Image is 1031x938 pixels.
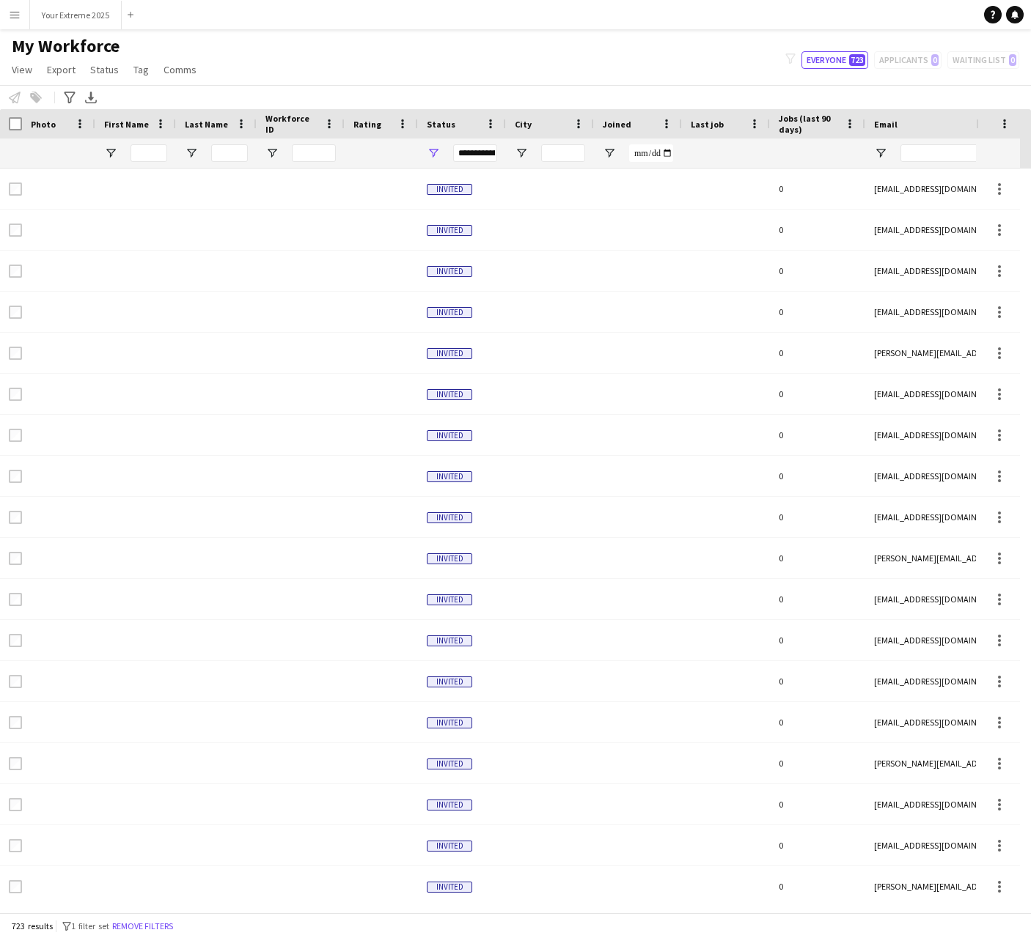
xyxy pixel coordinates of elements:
[770,415,865,455] div: 0
[515,119,532,130] span: City
[770,374,865,414] div: 0
[770,456,865,496] div: 0
[104,119,149,130] span: First Name
[9,224,22,237] input: Row Selection is disabled for this row (unchecked)
[515,147,528,160] button: Open Filter Menu
[104,147,117,160] button: Open Filter Menu
[185,119,228,130] span: Last Name
[770,210,865,250] div: 0
[211,144,248,162] input: Last Name Filter Input
[427,635,472,646] span: Invited
[71,920,109,931] span: 1 filter set
[770,866,865,906] div: 0
[9,306,22,319] input: Row Selection is disabled for this row (unchecked)
[9,839,22,852] input: Row Selection is disabled for this row (unchecked)
[770,292,865,332] div: 0
[603,147,616,160] button: Open Filter Menu
[9,182,22,196] input: Row Selection is disabled for this row (unchecked)
[770,702,865,742] div: 0
[82,89,100,106] app-action-btn: Export XLSX
[427,512,472,523] span: Invited
[770,620,865,660] div: 0
[691,119,724,130] span: Last job
[603,119,631,130] span: Joined
[770,251,865,291] div: 0
[9,757,22,770] input: Row Selection is disabled for this row (unchecked)
[61,89,78,106] app-action-btn: Advanced filters
[9,388,22,401] input: Row Selection is disabled for this row (unchecked)
[9,675,22,688] input: Row Selection is disabled for this row (unchecked)
[265,147,279,160] button: Open Filter Menu
[770,661,865,701] div: 0
[9,347,22,360] input: Row Selection is disabled for this row (unchecked)
[770,784,865,824] div: 0
[427,147,440,160] button: Open Filter Menu
[427,758,472,769] span: Invited
[9,429,22,442] input: Row Selection is disabled for this row (unchecked)
[292,144,336,162] input: Workforce ID Filter Input
[9,880,22,893] input: Row Selection is disabled for this row (unchecked)
[265,113,318,135] span: Workforce ID
[41,60,81,79] a: Export
[9,265,22,278] input: Row Selection is disabled for this row (unchecked)
[629,144,673,162] input: Joined Filter Input
[9,511,22,524] input: Row Selection is disabled for this row (unchecked)
[131,144,167,162] input: First Name Filter Input
[31,119,56,130] span: Photo
[427,799,472,810] span: Invited
[84,60,125,79] a: Status
[541,144,585,162] input: City Filter Input
[6,60,38,79] a: View
[770,579,865,619] div: 0
[9,634,22,647] input: Row Selection is disabled for this row (unchecked)
[427,430,472,441] span: Invited
[12,35,120,57] span: My Workforce
[427,389,472,400] span: Invited
[353,119,381,130] span: Rating
[770,538,865,578] div: 0
[801,51,868,69] button: Everyone723
[770,169,865,209] div: 0
[164,63,197,76] span: Comms
[158,60,202,79] a: Comms
[427,184,472,195] span: Invited
[874,119,898,130] span: Email
[133,63,149,76] span: Tag
[12,63,32,76] span: View
[770,497,865,537] div: 0
[770,825,865,865] div: 0
[427,471,472,482] span: Invited
[874,147,887,160] button: Open Filter Menu
[427,307,472,318] span: Invited
[427,594,472,605] span: Invited
[9,552,22,565] input: Row Selection is disabled for this row (unchecked)
[9,798,22,811] input: Row Selection is disabled for this row (unchecked)
[779,113,839,135] span: Jobs (last 90 days)
[128,60,155,79] a: Tag
[30,1,122,29] button: Your Extreme 2025
[849,54,865,66] span: 723
[427,841,472,852] span: Invited
[427,348,472,359] span: Invited
[90,63,119,76] span: Status
[427,266,472,277] span: Invited
[109,918,176,934] button: Remove filters
[9,716,22,729] input: Row Selection is disabled for this row (unchecked)
[427,717,472,728] span: Invited
[427,553,472,564] span: Invited
[9,470,22,483] input: Row Selection is disabled for this row (unchecked)
[9,593,22,606] input: Row Selection is disabled for this row (unchecked)
[185,147,198,160] button: Open Filter Menu
[770,333,865,373] div: 0
[427,225,472,236] span: Invited
[427,119,455,130] span: Status
[770,743,865,783] div: 0
[427,676,472,687] span: Invited
[47,63,76,76] span: Export
[427,882,472,893] span: Invited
